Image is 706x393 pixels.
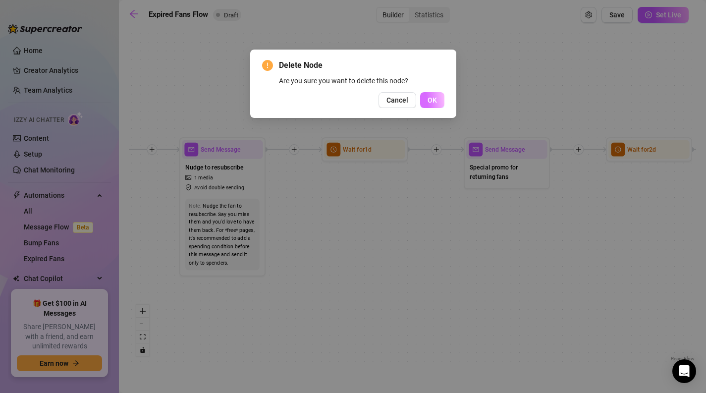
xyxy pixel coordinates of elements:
[379,92,416,108] button: Cancel
[279,59,444,71] span: Delete Node
[420,92,444,108] button: OK
[386,96,408,104] span: Cancel
[428,96,437,104] span: OK
[262,60,273,71] span: exclamation-circle
[672,359,696,383] div: Open Intercom Messenger
[279,75,444,86] div: Are you sure you want to delete this node?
